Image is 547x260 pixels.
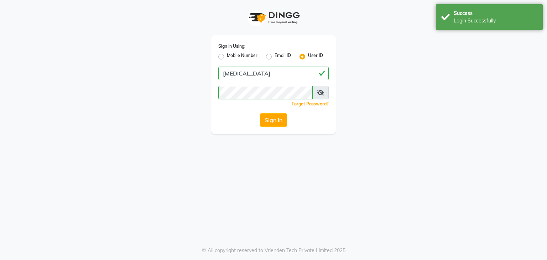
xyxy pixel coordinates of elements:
label: User ID [308,52,323,61]
button: Sign In [260,113,287,127]
div: Login Successfully. [454,17,537,25]
label: Mobile Number [227,52,257,61]
a: Forgot Password? [292,101,329,106]
div: Success [454,10,537,17]
label: Sign In Using: [218,43,245,50]
input: Username [218,86,313,99]
input: Username [218,67,329,80]
img: logo1.svg [245,7,302,28]
label: Email ID [275,52,291,61]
